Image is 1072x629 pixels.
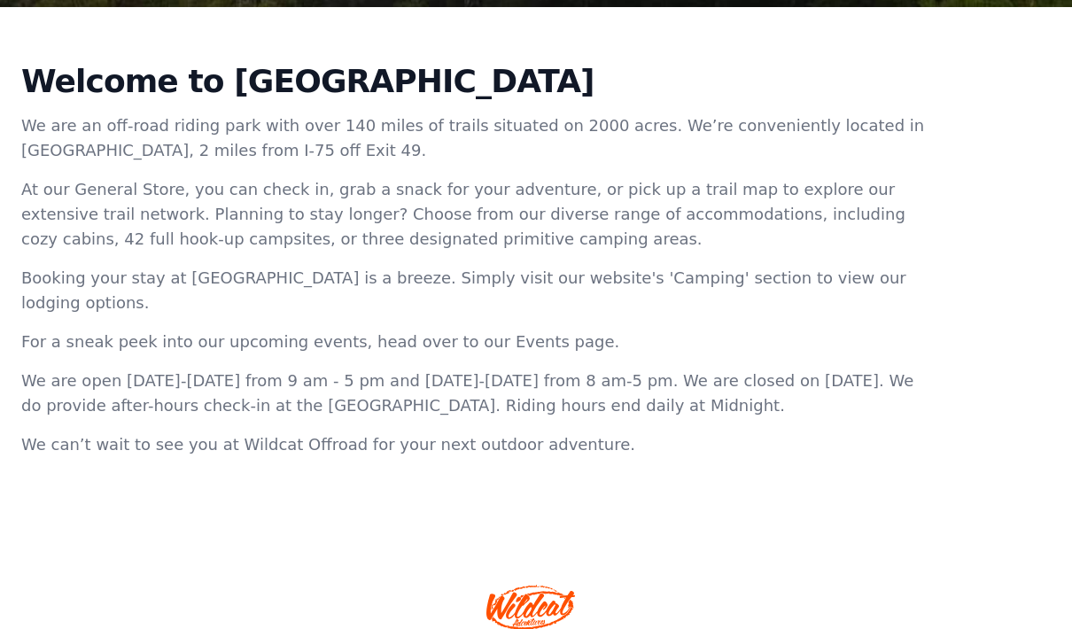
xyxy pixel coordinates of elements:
p: At our General Store, you can check in, grab a snack for your adventure, or pick up a trail map t... [21,177,928,252]
h2: Welcome to [GEOGRAPHIC_DATA] [21,64,928,99]
p: We can’t wait to see you at Wildcat Offroad for your next outdoor adventure. [21,432,928,457]
p: We are an off-road riding park with over 140 miles of trails situated on 2000 acres. We’re conven... [21,113,928,163]
p: Booking your stay at [GEOGRAPHIC_DATA] is a breeze. Simply visit our website's 'Camping' section ... [21,266,928,315]
p: For a sneak peek into our upcoming events, head over to our Events page. [21,330,928,354]
p: We are open [DATE]-[DATE] from 9 am - 5 pm and [DATE]-[DATE] from 8 am-5 pm. We are closed on [DA... [21,369,928,418]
